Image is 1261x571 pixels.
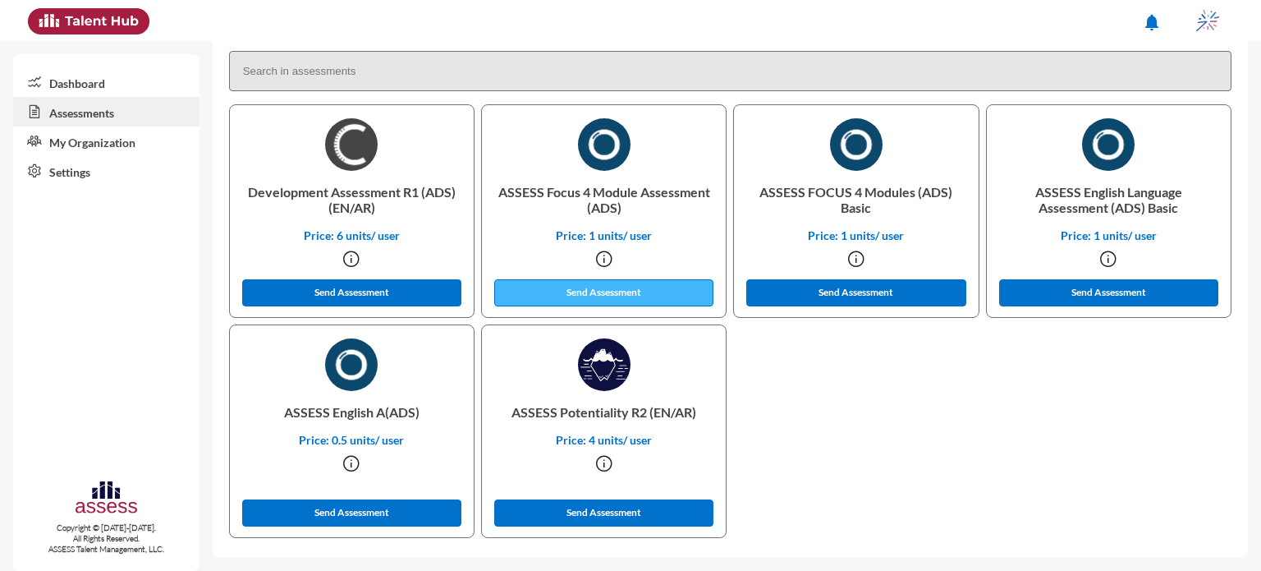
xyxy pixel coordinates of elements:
[13,97,199,127] a: Assessments
[495,171,713,228] p: ASSESS Focus 4 Module Assessment (ADS)
[13,523,199,555] p: Copyright © [DATE]-[DATE]. All Rights Reserved. ASSESS Talent Management, LLC.
[495,433,713,447] p: Price: 4 units/ user
[242,500,462,527] button: Send Assessment
[74,479,139,519] img: assesscompany-logo.png
[999,279,1219,306] button: Send Assessment
[13,67,199,97] a: Dashboard
[1142,12,1162,32] mat-icon: notifications
[746,279,966,306] button: Send Assessment
[13,127,199,156] a: My Organization
[1000,228,1217,242] p: Price: 1 units/ user
[495,228,713,242] p: Price: 1 units/ user
[243,391,461,433] p: ASSESS English A(ADS)
[494,279,714,306] button: Send Assessment
[242,279,462,306] button: Send Assessment
[747,171,965,228] p: ASSESS FOCUS 4 Modules (ADS) Basic
[1000,171,1217,228] p: ASSESS English Language Assessment (ADS) Basic
[495,391,713,433] p: ASSESS Potentiality R2 (EN/AR)
[13,156,199,186] a: Settings
[747,228,965,242] p: Price: 1 units/ user
[494,500,714,527] button: Send Assessment
[243,171,461,228] p: Development Assessment R1 (ADS) (EN/AR)
[243,433,461,447] p: Price: 0.5 units/ user
[229,51,1231,91] input: Search in assessments
[243,228,461,242] p: Price: 6 units/ user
